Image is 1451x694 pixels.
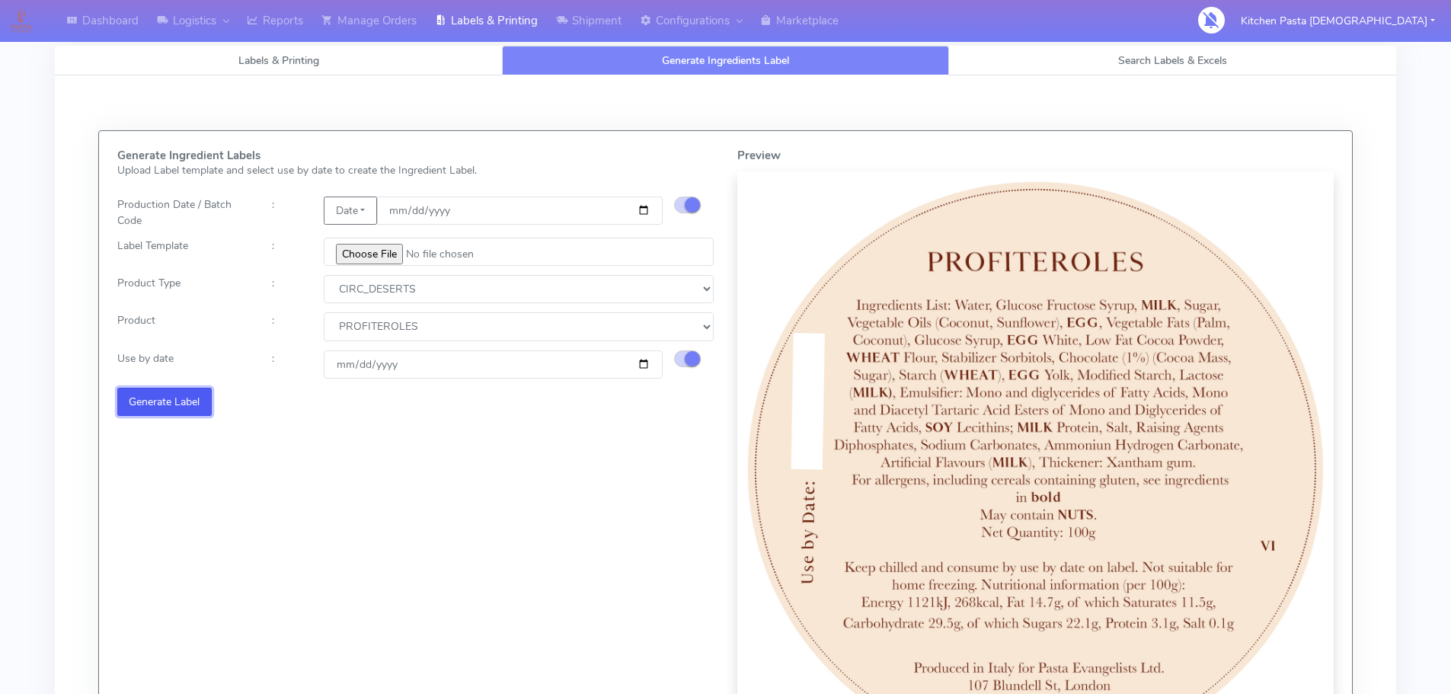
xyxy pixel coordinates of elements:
button: Date [324,197,376,225]
div: : [260,197,312,229]
span: Generate Ingredients Label [662,53,789,68]
div: : [260,275,312,303]
div: Use by date [106,350,260,379]
h5: Generate Ingredient Labels [117,149,714,162]
p: Upload Label template and select use by date to create the Ingredient Label. [117,162,714,178]
div: Product [106,312,260,341]
ul: Tabs [55,46,1396,75]
button: Generate Label [117,388,212,416]
span: Search Labels & Excels [1118,53,1227,68]
div: Production Date / Batch Code [106,197,260,229]
div: : [260,312,312,341]
div: : [260,238,312,266]
button: Kitchen Pasta [DEMOGRAPHIC_DATA] [1229,5,1446,37]
div: Product Type [106,275,260,303]
div: Label Template [106,238,260,266]
span: Labels & Printing [238,53,319,68]
h5: Preview [737,149,1334,162]
div: : [260,350,312,379]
